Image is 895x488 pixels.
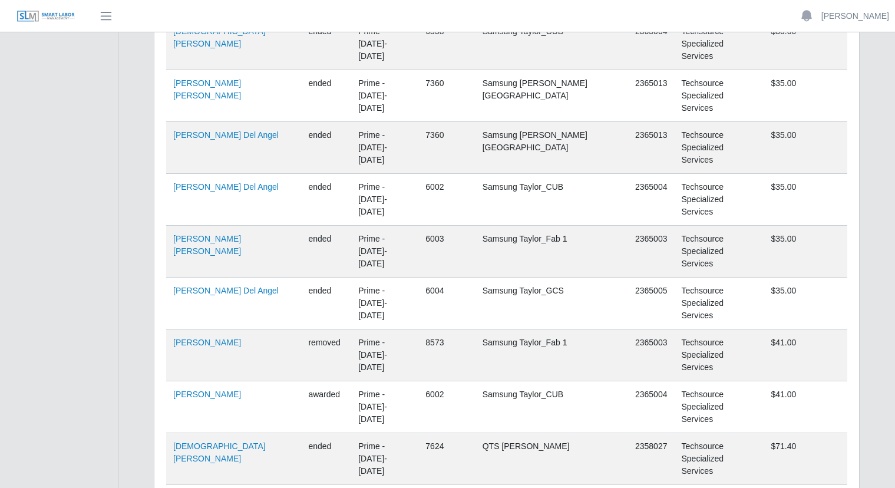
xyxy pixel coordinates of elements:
td: ended [301,70,351,122]
td: Prime - [DATE]-[DATE] [351,278,418,329]
td: Techsource Specialized Services [674,122,764,174]
td: Techsource Specialized Services [674,381,764,433]
td: $30.00 [764,18,848,70]
td: Techsource Specialized Services [674,70,764,122]
td: 2365004 [628,18,675,70]
td: 2358027 [628,433,675,485]
td: Techsource Specialized Services [674,226,764,278]
td: ended [301,18,351,70]
a: [PERSON_NAME] [821,10,889,22]
td: Samsung Taylor_CUB [475,381,628,433]
td: Samsung Taylor_Fab 1 [475,329,628,381]
td: ended [301,122,351,174]
a: [PERSON_NAME] Del Angel [173,286,279,295]
td: 2365013 [628,70,675,122]
a: [PERSON_NAME] [PERSON_NAME] [173,78,241,100]
td: $35.00 [764,226,848,278]
td: ended [301,278,351,329]
td: Prime - [DATE]-[DATE] [351,122,418,174]
td: Prime - [DATE]-[DATE] [351,381,418,433]
td: 2365004 [628,381,675,433]
td: 6004 [418,278,475,329]
a: [PERSON_NAME] [173,390,241,399]
td: Samsung Taylor_GCS [475,278,628,329]
td: 6003 [418,226,475,278]
td: ended [301,433,351,485]
td: Samsung [PERSON_NAME][GEOGRAPHIC_DATA] [475,122,628,174]
td: Prime - [DATE]-[DATE] [351,226,418,278]
td: 7624 [418,433,475,485]
td: Prime - [DATE]-[DATE] [351,174,418,226]
td: Samsung Taylor_CUB [475,18,628,70]
td: ended [301,174,351,226]
td: 7360 [418,122,475,174]
td: Techsource Specialized Services [674,278,764,329]
a: [DEMOGRAPHIC_DATA][PERSON_NAME] [173,441,266,463]
td: Samsung Taylor_CUB [475,174,628,226]
td: QTS [PERSON_NAME] [475,433,628,485]
td: Prime - [DATE]-[DATE] [351,70,418,122]
td: 6558 [418,18,475,70]
td: awarded [301,381,351,433]
td: 2365005 [628,278,675,329]
td: $35.00 [764,70,848,122]
td: $41.00 [764,381,848,433]
a: [PERSON_NAME] [173,338,241,347]
a: [PERSON_NAME] Del Angel [173,130,279,140]
td: Prime - [DATE]-[DATE] [351,18,418,70]
td: $71.40 [764,433,848,485]
td: 8573 [418,329,475,381]
td: 6002 [418,381,475,433]
td: removed [301,329,351,381]
a: [PERSON_NAME] [PERSON_NAME] [173,234,241,256]
td: Techsource Specialized Services [674,18,764,70]
td: 2365013 [628,122,675,174]
td: $35.00 [764,122,848,174]
td: 7360 [418,70,475,122]
td: Techsource Specialized Services [674,433,764,485]
td: Prime - [DATE]-[DATE] [351,329,418,381]
td: ended [301,226,351,278]
td: Samsung Taylor_Fab 1 [475,226,628,278]
td: $35.00 [764,174,848,226]
td: 2365003 [628,329,675,381]
td: $35.00 [764,278,848,329]
td: $41.00 [764,329,848,381]
td: 2365003 [628,226,675,278]
td: Samsung [PERSON_NAME][GEOGRAPHIC_DATA] [475,70,628,122]
td: 6002 [418,174,475,226]
td: 2365004 [628,174,675,226]
td: Techsource Specialized Services [674,174,764,226]
td: Prime - [DATE]-[DATE] [351,433,418,485]
a: [PERSON_NAME] Del Angel [173,182,279,192]
td: Techsource Specialized Services [674,329,764,381]
img: SLM Logo [16,10,75,23]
